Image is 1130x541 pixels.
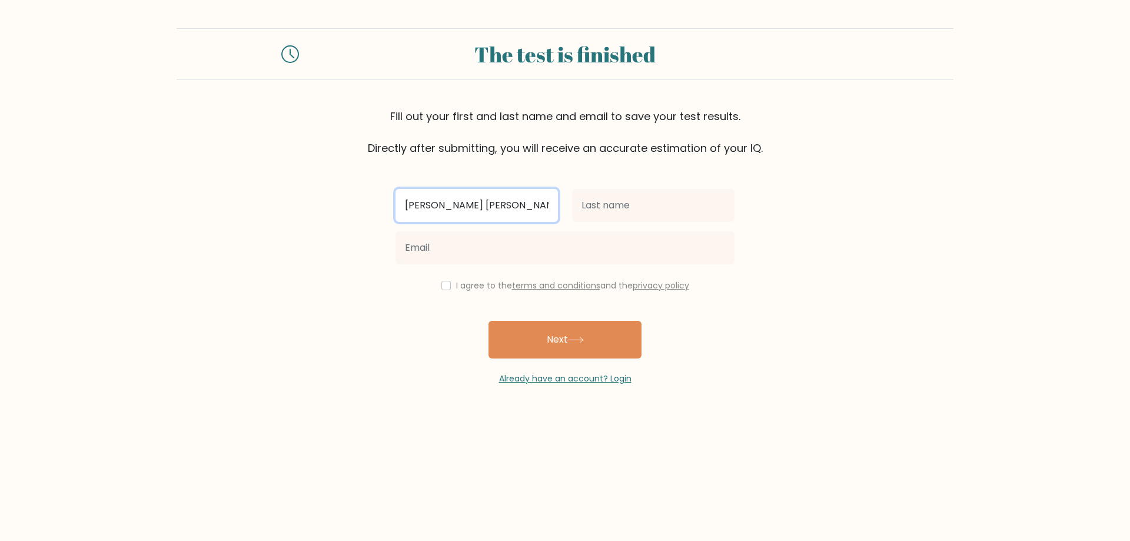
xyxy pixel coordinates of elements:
div: Fill out your first and last name and email to save your test results. Directly after submitting,... [177,108,953,156]
a: privacy policy [633,280,689,291]
div: The test is finished [313,38,817,70]
input: Last name [572,189,734,222]
input: First name [395,189,558,222]
input: Email [395,231,734,264]
label: I agree to the and the [456,280,689,291]
a: Already have an account? Login [499,373,632,384]
a: terms and conditions [512,280,600,291]
button: Next [488,321,642,359]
